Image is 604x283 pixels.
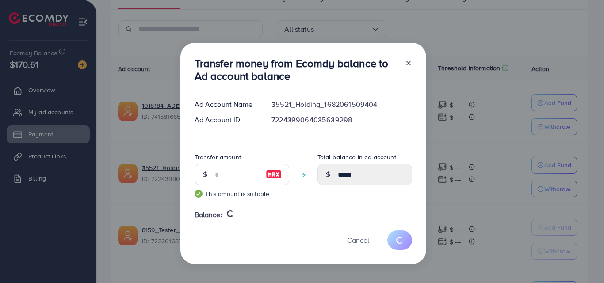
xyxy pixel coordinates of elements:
div: Ad Account Name [187,99,265,109]
span: Cancel [347,235,369,245]
div: 35521_Holding_1682061509404 [264,99,419,109]
img: image [266,169,282,180]
iframe: Chat [566,243,597,276]
h3: Transfer money from Ecomdy balance to Ad account balance [195,57,398,83]
div: 7224399064035639298 [264,115,419,125]
label: Total balance in ad account [317,153,396,162]
div: Ad Account ID [187,115,265,125]
small: This amount is suitable [195,189,289,198]
span: Balance: [195,210,222,220]
img: guide [195,190,203,198]
label: Transfer amount [195,153,241,162]
button: Cancel [336,230,380,249]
